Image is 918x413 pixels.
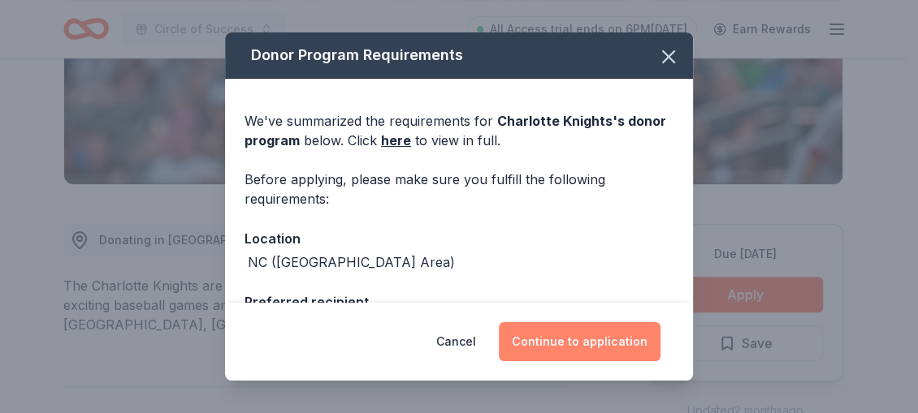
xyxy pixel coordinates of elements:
div: Before applying, please make sure you fulfill the following requirements: [245,170,673,209]
div: NC ([GEOGRAPHIC_DATA] Area) [248,252,455,272]
button: Continue to application [499,322,660,361]
div: Donor Program Requirements [225,32,693,79]
div: We've summarized the requirements for below. Click to view in full. [245,111,673,150]
div: Preferred recipient [245,291,673,312]
div: Location [245,228,673,249]
a: here [381,131,411,150]
button: Cancel [436,322,476,361]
